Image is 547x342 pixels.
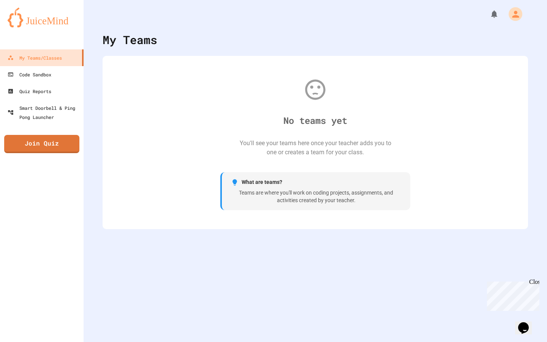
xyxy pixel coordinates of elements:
iframe: chat widget [515,312,539,334]
div: Smart Doorbell & Ping Pong Launcher [8,103,81,122]
div: Code Sandbox [8,70,51,79]
div: Chat with us now!Close [3,3,52,48]
div: You'll see your teams here once your teacher adds you to one or creates a team for your class. [239,139,391,157]
div: Teams are where you'll work on coding projects, assignments, and activities created by your teacher. [231,189,401,204]
div: Quiz Reports [8,87,51,96]
img: logo-orange.svg [8,8,76,27]
div: My Teams [103,31,157,48]
div: My Teams/Classes [8,53,62,62]
div: My Notifications [476,8,501,21]
span: What are teams? [242,178,282,186]
iframe: chat widget [484,279,539,311]
div: No teams yet [283,114,347,127]
a: Join Quiz [4,135,79,153]
div: My Account [501,5,524,23]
